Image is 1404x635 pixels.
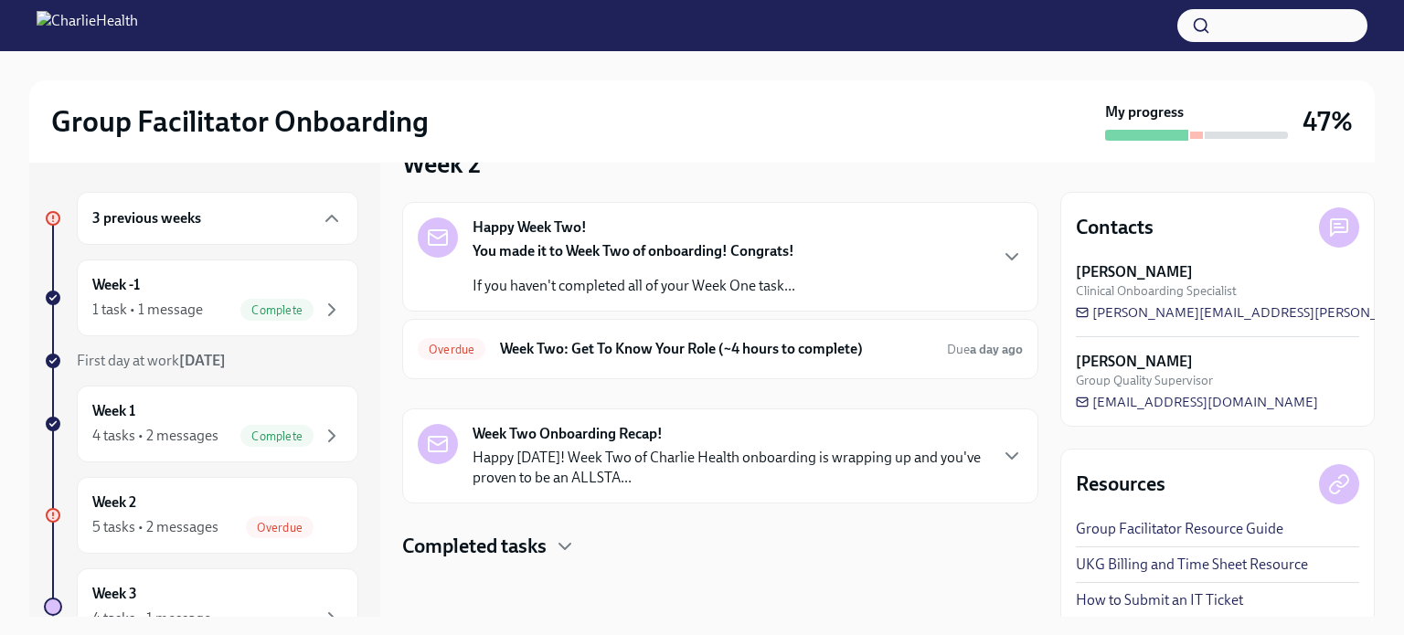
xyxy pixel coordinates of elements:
[473,217,587,238] strong: Happy Week Two!
[1076,471,1165,498] h4: Resources
[51,103,429,140] h2: Group Facilitator Onboarding
[402,147,481,180] h3: Week 2
[1076,519,1283,539] a: Group Facilitator Resource Guide
[44,386,358,462] a: Week 14 tasks • 2 messagesComplete
[92,208,201,228] h6: 3 previous weeks
[77,352,226,369] span: First day at work
[402,533,547,560] h4: Completed tasks
[1076,555,1308,575] a: UKG Billing and Time Sheet Resource
[473,276,795,296] p: If you haven't completed all of your Week One task...
[246,521,314,534] span: Overdue
[473,424,663,444] strong: Week Two Onboarding Recap!
[500,339,932,359] h6: Week Two: Get To Know Your Role (~4 hours to complete)
[1076,352,1193,372] strong: [PERSON_NAME]
[240,429,314,443] span: Complete
[92,609,211,629] div: 4 tasks • 1 message
[77,192,358,245] div: 3 previous weeks
[240,303,314,317] span: Complete
[44,351,358,371] a: First day at work[DATE]
[92,426,218,446] div: 4 tasks • 2 messages
[179,352,226,369] strong: [DATE]
[44,477,358,554] a: Week 25 tasks • 2 messagesOverdue
[92,584,137,604] h6: Week 3
[1076,590,1243,610] a: How to Submit an IT Ticket
[418,334,1023,364] a: OverdueWeek Two: Get To Know Your Role (~4 hours to complete)Duea day ago
[92,401,135,421] h6: Week 1
[970,342,1023,357] strong: a day ago
[1105,102,1184,122] strong: My progress
[92,517,218,537] div: 5 tasks • 2 messages
[947,342,1023,357] span: Due
[1076,282,1237,300] span: Clinical Onboarding Specialist
[92,275,140,295] h6: Week -1
[1303,105,1353,138] h3: 47%
[92,492,136,513] h6: Week 2
[402,533,1038,560] div: Completed tasks
[37,11,138,40] img: CharlieHealth
[1076,214,1154,241] h4: Contacts
[44,259,358,336] a: Week -11 task • 1 messageComplete
[92,300,203,320] div: 1 task • 1 message
[418,343,485,356] span: Overdue
[1076,372,1213,389] span: Group Quality Supervisor
[473,448,986,488] p: Happy [DATE]! Week Two of Charlie Health onboarding is wrapping up and you've proven to be an ALL...
[1076,393,1318,411] a: [EMAIL_ADDRESS][DOMAIN_NAME]
[1076,262,1193,282] strong: [PERSON_NAME]
[473,242,794,259] strong: You made it to Week Two of onboarding! Congrats!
